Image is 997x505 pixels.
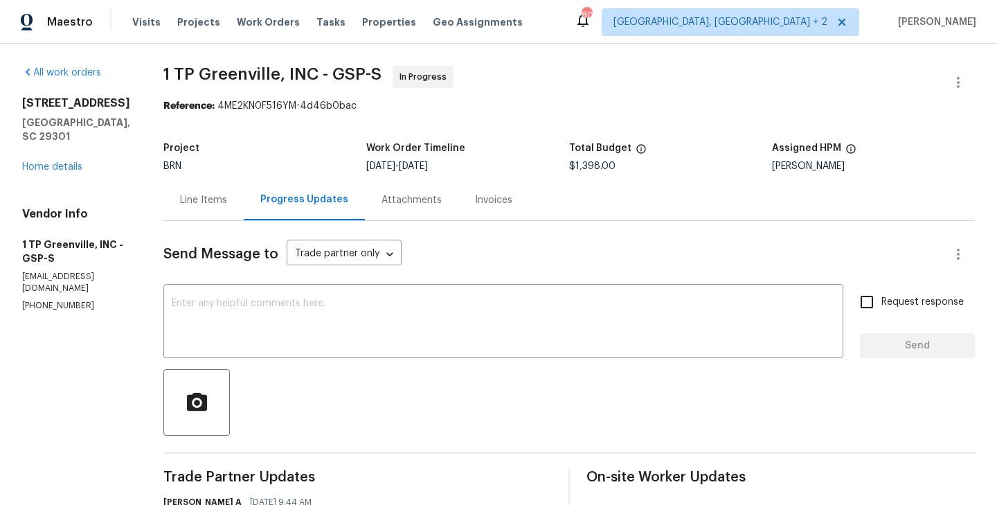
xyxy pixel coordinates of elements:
span: [PERSON_NAME] [892,15,976,29]
div: 80 [582,8,591,22]
span: The hpm assigned to this work order. [845,143,856,161]
h5: Total Budget [569,143,631,153]
span: [DATE] [366,161,395,171]
h5: Project [163,143,199,153]
h5: [GEOGRAPHIC_DATA], SC 29301 [22,116,130,143]
span: Request response [881,295,964,310]
span: 1 TP Greenville, INC - GSP-S [163,66,381,82]
div: 4ME2KN0F516YM-4d46b0bac [163,99,975,113]
a: All work orders [22,68,101,78]
span: [GEOGRAPHIC_DATA], [GEOGRAPHIC_DATA] + 2 [613,15,827,29]
span: In Progress [399,70,452,84]
h5: Assigned HPM [772,143,841,153]
p: [EMAIL_ADDRESS][DOMAIN_NAME] [22,271,130,294]
span: On-site Worker Updates [586,470,975,484]
span: BRN [163,161,181,171]
p: [PHONE_NUMBER] [22,300,130,312]
h5: Work Order Timeline [366,143,465,153]
b: Reference: [163,101,215,111]
div: Trade partner only [287,243,402,266]
span: Projects [177,15,220,29]
span: Maestro [47,15,93,29]
h2: [STREET_ADDRESS] [22,96,130,110]
div: [PERSON_NAME] [772,161,975,171]
span: $1,398.00 [569,161,616,171]
div: Line Items [180,193,227,207]
div: Invoices [475,193,512,207]
h4: Vendor Info [22,207,130,221]
span: Trade Partner Updates [163,470,552,484]
span: Tasks [316,17,345,27]
div: Progress Updates [260,193,348,206]
span: Geo Assignments [433,15,523,29]
span: - [366,161,428,171]
h5: 1 TP Greenville, INC - GSP-S [22,238,130,265]
a: Home details [22,162,82,172]
span: Work Orders [237,15,300,29]
span: [DATE] [399,161,428,171]
div: Attachments [381,193,442,207]
span: The total cost of line items that have been proposed by Opendoor. This sum includes line items th... [636,143,647,161]
span: Properties [362,15,416,29]
span: Send Message to [163,247,278,261]
span: Visits [132,15,161,29]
